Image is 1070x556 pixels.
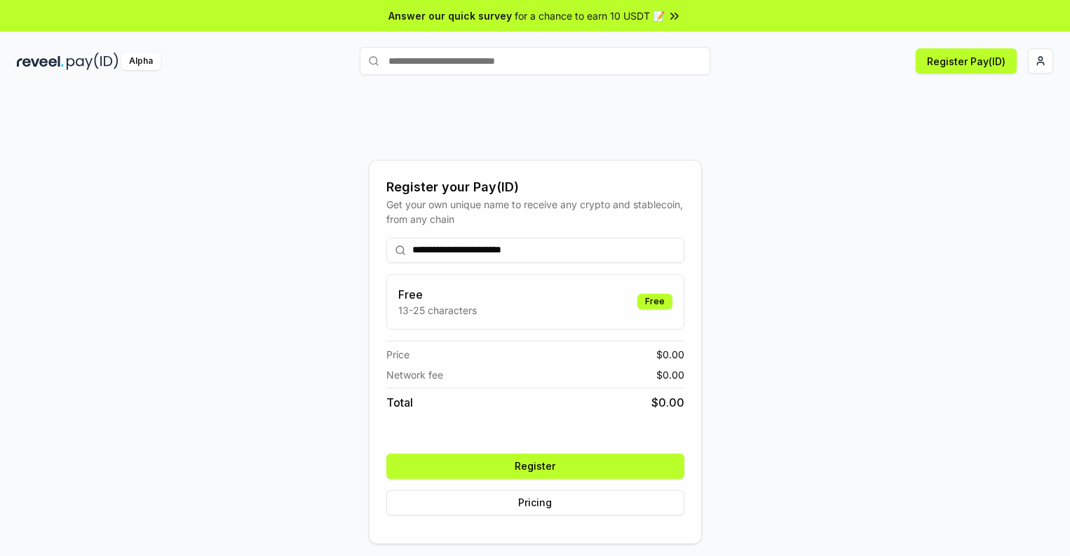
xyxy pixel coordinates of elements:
[637,294,672,309] div: Free
[398,303,477,318] p: 13-25 characters
[386,454,684,479] button: Register
[398,286,477,303] h3: Free
[121,53,161,70] div: Alpha
[386,394,413,411] span: Total
[386,177,684,197] div: Register your Pay(ID)
[388,8,512,23] span: Answer our quick survey
[651,394,684,411] span: $ 0.00
[386,197,684,226] div: Get your own unique name to receive any crypto and stablecoin, from any chain
[916,48,1017,74] button: Register Pay(ID)
[17,53,64,70] img: reveel_dark
[656,367,684,382] span: $ 0.00
[386,490,684,515] button: Pricing
[515,8,665,23] span: for a chance to earn 10 USDT 📝
[656,347,684,362] span: $ 0.00
[386,347,409,362] span: Price
[67,53,118,70] img: pay_id
[386,367,443,382] span: Network fee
